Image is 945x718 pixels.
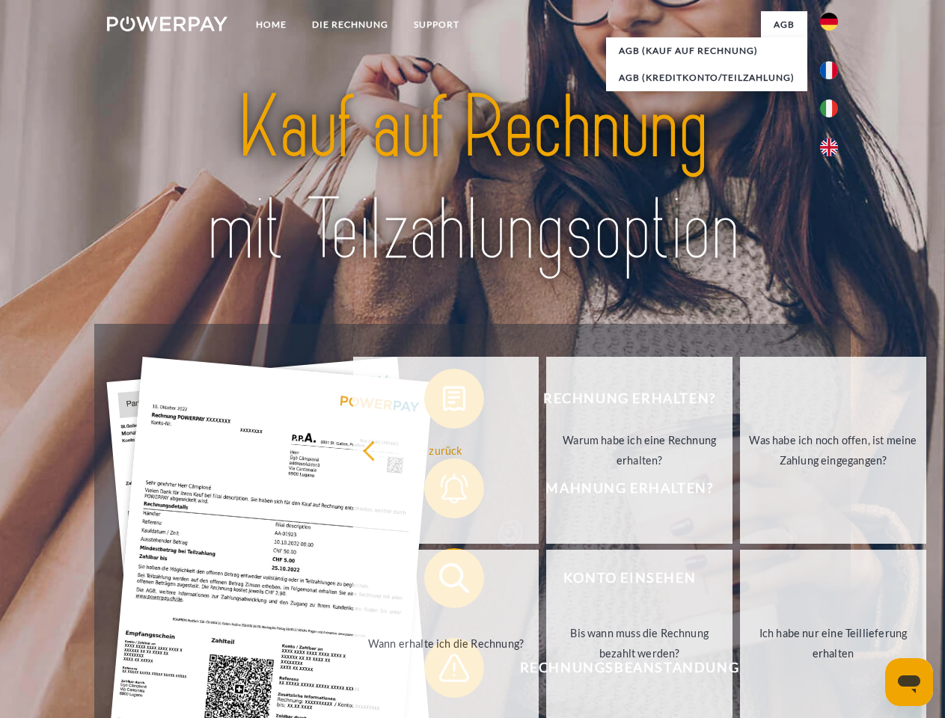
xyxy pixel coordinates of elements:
[820,138,838,156] img: en
[143,72,802,286] img: title-powerpay_de.svg
[362,633,530,653] div: Wann erhalte ich die Rechnung?
[820,61,838,79] img: fr
[820,13,838,31] img: de
[555,430,724,470] div: Warum habe ich eine Rechnung erhalten?
[820,99,838,117] img: it
[740,357,926,544] a: Was habe ich noch offen, ist meine Zahlung eingegangen?
[761,11,807,38] a: agb
[299,11,401,38] a: DIE RECHNUNG
[555,623,724,663] div: Bis wann muss die Rechnung bezahlt werden?
[243,11,299,38] a: Home
[606,37,807,64] a: AGB (Kauf auf Rechnung)
[749,623,917,663] div: Ich habe nur eine Teillieferung erhalten
[107,16,227,31] img: logo-powerpay-white.svg
[362,440,530,460] div: zurück
[606,64,807,91] a: AGB (Kreditkonto/Teilzahlung)
[749,430,917,470] div: Was habe ich noch offen, ist meine Zahlung eingegangen?
[885,658,933,706] iframe: Schaltfläche zum Öffnen des Messaging-Fensters
[401,11,472,38] a: SUPPORT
